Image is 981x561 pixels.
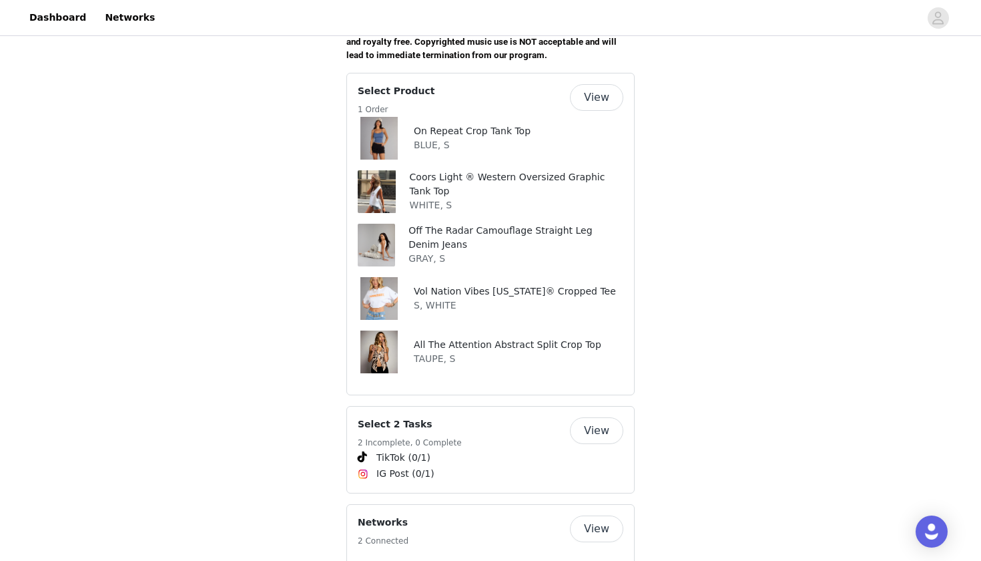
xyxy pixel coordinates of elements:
[414,138,531,152] p: BLUE, S
[414,285,616,299] h4: Vol Nation Vibes [US_STATE]® Cropped Tee
[916,516,948,548] div: Open Intercom Messenger
[346,406,635,494] div: Select 2 Tasks
[570,84,623,111] button: View
[346,23,629,60] span: Content that uses music must use sounds that are for commercial use and royalty free. Copyrighted...
[414,299,616,313] p: S, WHITE
[358,469,368,480] img: Instagram Icon
[570,417,623,444] button: View
[21,3,94,33] a: Dashboard
[358,104,435,116] h5: 1 Order
[358,437,462,449] h5: 2 Incomplete, 0 Complete
[414,338,601,352] h4: All The Attention Abstract Split Crop Top
[570,516,623,542] button: View
[408,252,623,266] p: GRAY, S
[346,73,635,395] div: Select Product
[932,7,944,29] div: avatar
[360,117,398,160] img: On Repeat Crop Tank Top
[358,224,396,266] img: Off The Radar Camouflage Straight Leg Denim Jeans
[408,224,623,252] h4: Off The Radar Camouflage Straight Leg Denim Jeans
[376,451,430,465] span: TikTok (0/1)
[410,198,623,212] p: WHITE, S
[97,3,163,33] a: Networks
[358,84,435,98] h4: Select Product
[358,535,408,547] h5: 2 Connected
[376,467,434,481] span: IG Post (0/1)
[358,417,462,431] h4: Select 2 Tasks
[414,124,531,138] h4: On Repeat Crop Tank Top
[358,170,396,213] img: Coors Light ® Western Oversized Graphic Tank Top
[360,277,398,320] img: Vol Nation Vibes Tennessee® Cropped Tee
[360,331,398,373] img: All The Attention Abstract Split Crop Top
[414,352,601,366] p: TAUPE, S
[358,516,408,530] h4: Networks
[410,170,623,198] h4: Coors Light ® Western Oversized Graphic Tank Top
